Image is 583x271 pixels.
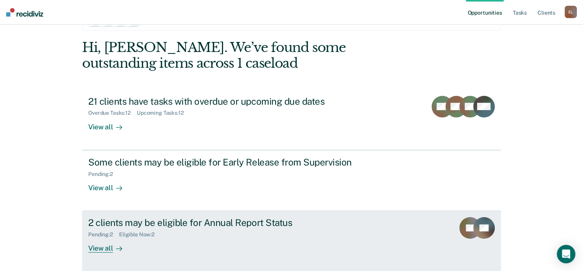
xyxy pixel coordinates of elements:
[88,116,131,131] div: View all
[565,6,577,18] div: E L
[6,8,43,17] img: Recidiviz
[88,157,359,168] div: Some clients may be eligible for Early Release from Supervision
[88,217,359,228] div: 2 clients may be eligible for Annual Report Status
[88,231,119,238] div: Pending : 2
[88,96,359,107] div: 21 clients have tasks with overdue or upcoming due dates
[88,171,119,177] div: Pending : 2
[557,245,575,263] div: Open Intercom Messenger
[137,110,190,116] div: Upcoming Tasks : 12
[565,6,577,18] button: EL
[82,40,417,71] div: Hi, [PERSON_NAME]. We’ve found some outstanding items across 1 caseload
[88,238,131,253] div: View all
[88,177,131,192] div: View all
[82,150,501,211] a: Some clients may be eligible for Early Release from SupervisionPending:2View all
[88,110,137,116] div: Overdue Tasks : 12
[119,231,161,238] div: Eligible Now : 2
[82,90,501,150] a: 21 clients have tasks with overdue or upcoming due datesOverdue Tasks:12Upcoming Tasks:12View all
